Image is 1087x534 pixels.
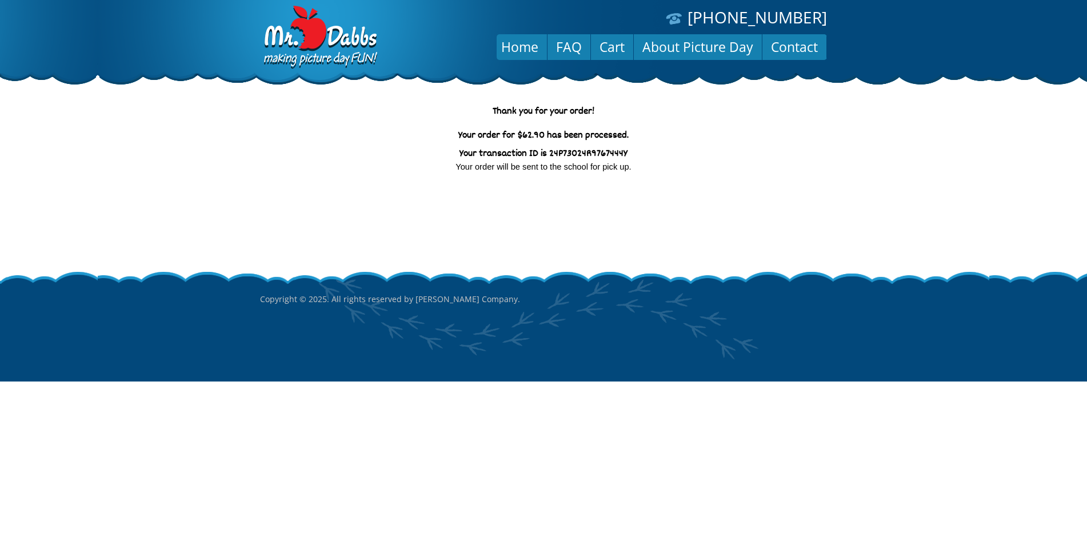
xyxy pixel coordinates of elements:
[493,33,547,61] a: Home
[548,33,590,61] a: FAQ
[263,160,824,173] p: Your order will be sent to the school for pick up.
[591,33,633,61] a: Cart
[634,33,762,61] a: About Picture Day
[260,6,379,70] img: Dabbs Company
[762,33,826,61] a: Contact
[263,130,824,142] p: Your order for $62.90 has been processed.
[263,148,824,160] p: Your transaction ID is 24P73024R9767444Y
[263,106,824,118] p: Thank you for your order!
[260,270,827,328] p: Copyright © 2025. All rights reserved by [PERSON_NAME] Company.
[688,6,827,28] a: [PHONE_NUMBER]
